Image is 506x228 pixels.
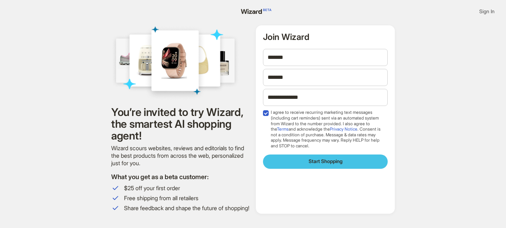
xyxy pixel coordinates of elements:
[111,145,250,167] div: Wizard scours websites, reviews and editorials to find the best products from across the web, per...
[479,8,495,15] span: Sign In
[111,106,250,142] h1: You’re invited to try Wizard, the smartest AI shopping agent!
[124,204,250,212] span: Share feedback and shape the future of shopping!
[330,126,357,132] a: Privacy Notice
[309,158,342,164] span: Start Shopping
[111,173,250,181] h2: What you get as a beta customer:
[124,184,250,192] span: $25 off your first order
[263,154,388,169] button: Start Shopping
[271,110,384,148] span: I agree to receive recurring marketing text messages (including cart reminders) sent via an autom...
[124,194,250,202] span: Free shipping from all retailers
[474,6,500,17] button: Sign In
[263,32,388,42] h2: Join Wizard
[277,126,289,132] a: Terms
